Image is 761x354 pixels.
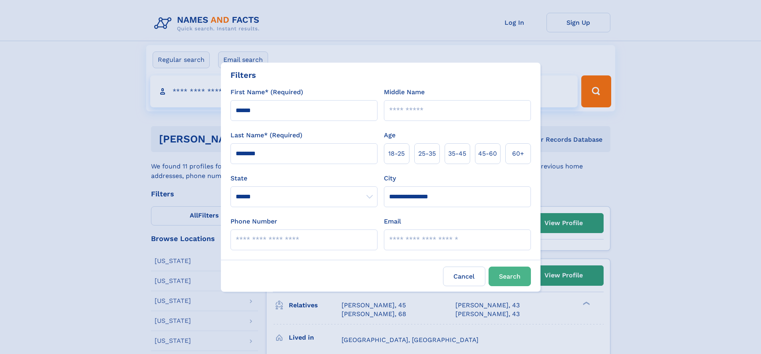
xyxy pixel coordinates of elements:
span: 60+ [512,149,524,158]
button: Search [489,267,531,286]
label: Age [384,131,395,140]
label: Email [384,217,401,226]
label: Last Name* (Required) [230,131,302,140]
span: 45‑60 [478,149,497,158]
label: City [384,174,396,183]
label: Phone Number [230,217,277,226]
span: 25‑35 [418,149,436,158]
label: First Name* (Required) [230,87,303,97]
span: 35‑45 [448,149,466,158]
label: Middle Name [384,87,425,97]
label: State [230,174,378,183]
div: Filters [230,69,256,81]
span: 18‑25 [388,149,405,158]
label: Cancel [443,267,485,286]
